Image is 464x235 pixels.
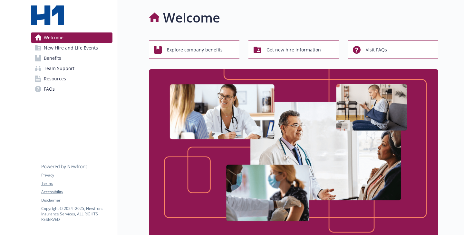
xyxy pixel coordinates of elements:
a: Welcome [31,32,112,43]
span: FAQs [44,84,55,94]
span: Resources [44,74,66,84]
h1: Welcome [163,8,220,27]
a: FAQs [31,84,112,94]
a: Team Support [31,63,112,74]
a: Benefits [31,53,112,63]
span: New Hire and Life Events [44,43,98,53]
span: Team Support [44,63,74,74]
a: Terms [41,181,112,186]
button: Visit FAQs [348,40,438,59]
span: Visit FAQs [366,44,387,56]
a: Accessibility [41,189,112,195]
button: Explore company benefits [149,40,239,59]
button: Get new hire information [248,40,339,59]
a: Resources [31,74,112,84]
a: Disclaimer [41,197,112,203]
span: Get new hire information [266,44,321,56]
a: New Hire and Life Events [31,43,112,53]
span: Benefits [44,53,61,63]
a: Privacy [41,172,112,178]
p: Copyright © 2024 - 2025 , Newfront Insurance Services, ALL RIGHTS RESERVED [41,206,112,222]
span: Welcome [44,32,63,43]
span: Explore company benefits [167,44,223,56]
